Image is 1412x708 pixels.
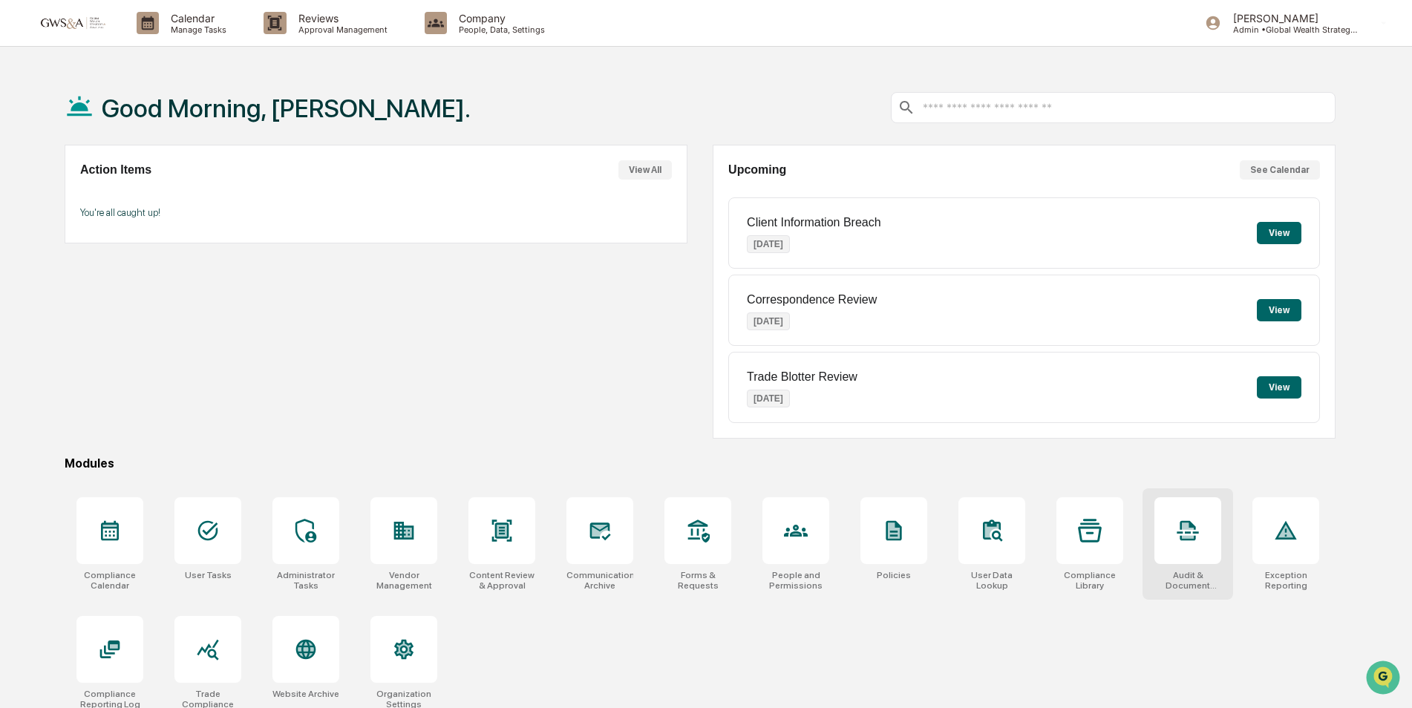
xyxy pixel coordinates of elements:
div: 🗄️ [108,189,120,200]
p: [PERSON_NAME] [1221,12,1359,24]
div: Policies [877,570,911,580]
div: User Tasks [185,570,232,580]
h2: Action Items [80,163,151,177]
div: User Data Lookup [958,570,1025,591]
p: How can we help? [15,31,270,55]
h2: Upcoming [728,163,786,177]
p: Calendar [159,12,234,24]
p: [DATE] [747,312,790,330]
a: 🖐️Preclearance [9,181,102,208]
button: View All [618,160,672,180]
button: View [1257,376,1301,399]
span: Preclearance [30,187,96,202]
p: [DATE] [747,235,790,253]
div: Website Archive [272,689,339,699]
img: 1746055101610-c473b297-6a78-478c-a979-82029cc54cd1 [15,114,42,140]
span: Attestations [122,187,184,202]
button: Start new chat [252,118,270,136]
p: Approval Management [287,24,395,35]
p: Reviews [287,12,395,24]
div: Communications Archive [566,570,633,591]
span: Pylon [148,252,180,263]
p: You're all caught up! [80,207,672,218]
div: Forms & Requests [664,570,731,591]
div: 🔎 [15,217,27,229]
div: Compliance Library [1056,570,1123,591]
div: Audit & Document Logs [1154,570,1221,591]
div: Start new chat [50,114,243,128]
div: Exception Reporting [1252,570,1319,591]
div: Administrator Tasks [272,570,339,591]
p: Manage Tasks [159,24,234,35]
p: Client Information Breach [747,216,881,229]
p: People, Data, Settings [447,24,552,35]
div: Content Review & Approval [468,570,535,591]
div: Modules [65,456,1336,471]
div: Compliance Calendar [76,570,143,591]
button: View [1257,299,1301,321]
span: Data Lookup [30,215,94,230]
button: View [1257,222,1301,244]
div: 🖐️ [15,189,27,200]
button: See Calendar [1240,160,1320,180]
iframe: Open customer support [1364,659,1405,699]
p: Company [447,12,552,24]
img: logo [36,16,107,30]
div: People and Permissions [762,570,829,591]
a: 🗄️Attestations [102,181,190,208]
div: We're available if you need us! [50,128,188,140]
h1: Good Morning, [PERSON_NAME]. [102,94,471,123]
a: Powered byPylon [105,251,180,263]
p: [DATE] [747,390,790,407]
a: 🔎Data Lookup [9,209,99,236]
p: Trade Blotter Review [747,370,857,384]
p: Admin • Global Wealth Strategies Associates [1221,24,1359,35]
div: Vendor Management [370,570,437,591]
p: Correspondence Review [747,293,877,307]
